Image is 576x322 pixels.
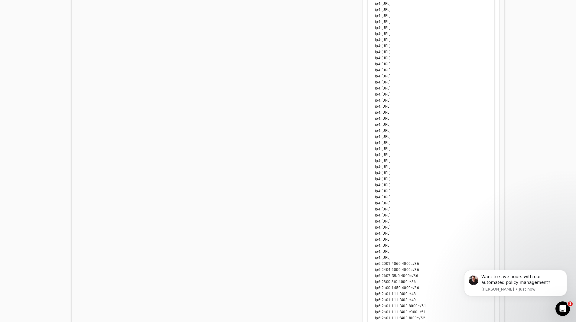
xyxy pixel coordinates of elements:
[375,267,487,273] li: ip6:2404:6800:4000::/36
[375,49,487,55] li: ip4:[URL]
[375,122,487,128] li: ip4:[URL]
[375,273,487,279] li: ip6:2607:f8b0:4000::/36
[375,158,487,164] li: ip4:[URL]
[375,134,487,140] li: ip4:[URL]
[375,291,487,297] li: ip6:2a01:111:f400::/48
[555,301,570,316] iframe: Intercom live chat
[375,224,487,230] li: ip4:[URL]
[375,55,487,61] li: ip4:[URL]
[375,43,487,49] li: ip4:[URL]
[375,37,487,43] li: ip4:[URL]
[375,164,487,170] li: ip4:[URL]
[375,315,487,321] li: ip6:2a01:111:f403:f000::/52
[375,103,487,109] li: ip4:[URL]
[375,242,487,249] li: ip4:[URL]
[375,31,487,37] li: ip4:[URL]
[375,19,487,25] li: ip4:[URL]
[375,7,487,13] li: ip4:[URL]
[375,152,487,158] li: ip4:[URL]
[375,182,487,188] li: ip4:[URL]
[375,206,487,212] li: ip4:[URL]
[375,249,487,255] li: ip4:[URL]
[375,218,487,224] li: ip4:[URL]
[375,97,487,103] li: ip4:[URL]
[375,261,487,267] li: ip6:2001:4860:4000::/36
[375,13,487,19] li: ip4:[URL]
[375,91,487,97] li: ip4:[URL]
[375,200,487,206] li: ip4:[URL]
[375,188,487,194] li: ip4:[URL]
[375,146,487,152] li: ip4:[URL]
[375,309,487,315] li: ip6:2a01:111:f403:c000::/51
[568,301,573,306] span: 1
[375,170,487,176] li: ip4:[URL]
[375,25,487,31] li: ip4:[URL]
[375,285,487,291] li: ip6:2a00:1450:4000::/36
[375,128,487,134] li: ip4:[URL]
[375,85,487,91] li: ip4:[URL]
[375,1,487,7] li: ip4:[URL]
[375,140,487,146] li: ip4:[URL]
[375,61,487,67] li: ip4:[URL]
[375,279,487,285] li: ip6:2800:3f0:4000::/36
[375,73,487,79] li: ip4:[URL]
[375,176,487,182] li: ip4:[URL]
[375,67,487,73] li: ip4:[URL]
[375,236,487,242] li: ip4:[URL]
[375,255,487,261] li: ip4:[URL]
[375,115,487,122] li: ip4:[URL]
[375,212,487,218] li: ip4:[URL]
[375,79,487,85] li: ip4:[URL]
[375,230,487,236] li: ip4:[URL]
[455,262,576,319] iframe: Intercom notifications message
[375,297,487,303] li: ip6:2a01:111:f403::/49
[375,109,487,115] li: ip4:[URL]
[375,303,487,309] li: ip6:2a01:111:f403:8000::/51
[375,194,487,200] li: ip4:[URL]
